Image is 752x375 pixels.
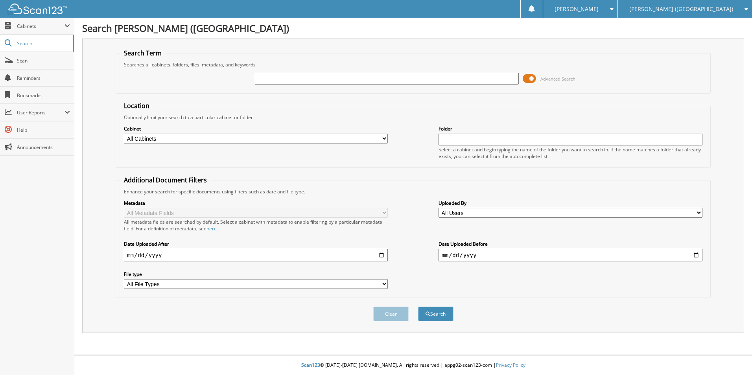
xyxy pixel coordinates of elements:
label: Cabinet [124,125,388,132]
button: Search [418,307,453,321]
img: scan123-logo-white.svg [8,4,67,14]
div: Enhance your search for specific documents using filters such as date and file type. [120,188,706,195]
label: Date Uploaded Before [439,241,702,247]
legend: Location [120,101,153,110]
div: Searches all cabinets, folders, files, metadata, and keywords [120,61,706,68]
span: Advanced Search [540,76,575,82]
div: Select a cabinet and begin typing the name of the folder you want to search in. If the name match... [439,146,702,160]
legend: Additional Document Filters [120,176,211,184]
div: All metadata fields are searched by default. Select a cabinet with metadata to enable filtering b... [124,219,388,232]
a: here [206,225,217,232]
label: Metadata [124,200,388,206]
span: Announcements [17,144,70,151]
label: File type [124,271,388,278]
span: Bookmarks [17,92,70,99]
span: Scan123 [301,362,320,368]
span: Cabinets [17,23,65,29]
span: [PERSON_NAME] [555,7,599,11]
input: end [439,249,702,261]
button: Clear [373,307,409,321]
span: Search [17,40,69,47]
label: Date Uploaded After [124,241,388,247]
a: Privacy Policy [496,362,525,368]
input: start [124,249,388,261]
h1: Search [PERSON_NAME] ([GEOGRAPHIC_DATA]) [82,22,744,35]
label: Folder [439,125,702,132]
label: Uploaded By [439,200,702,206]
span: Help [17,127,70,133]
span: Scan [17,57,70,64]
legend: Search Term [120,49,166,57]
iframe: Chat Widget [713,337,752,375]
span: User Reports [17,109,65,116]
div: Optionally limit your search to a particular cabinet or folder [120,114,706,121]
span: [PERSON_NAME] ([GEOGRAPHIC_DATA]) [629,7,733,11]
span: Reminders [17,75,70,81]
div: © [DATE]-[DATE] [DOMAIN_NAME]. All rights reserved | appg02-scan123-com | [74,356,752,375]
